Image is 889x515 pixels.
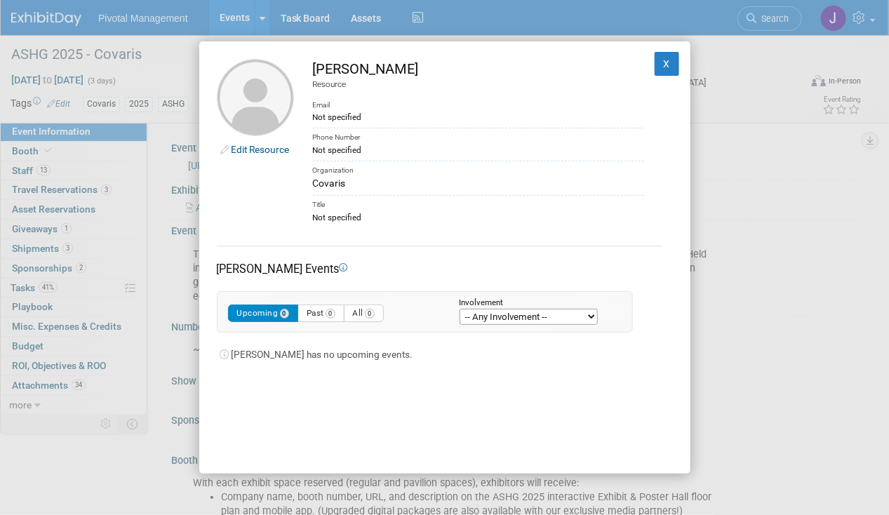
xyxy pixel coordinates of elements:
[298,305,345,322] button: Past0
[365,309,375,319] span: 0
[460,299,611,308] div: Involvement
[313,59,644,79] div: [PERSON_NAME]
[217,59,294,136] img: Ulrich Thomann
[344,305,384,322] button: All0
[313,176,644,191] div: Covaris
[232,144,290,155] a: Edit Resource
[313,128,644,144] div: Phone Number
[217,261,662,277] div: [PERSON_NAME] Events
[326,309,335,319] span: 0
[228,305,299,322] button: Upcoming0
[313,91,644,111] div: Email
[655,52,680,76] button: X
[313,144,644,156] div: Not specified
[280,309,290,319] span: 0
[313,111,644,123] div: Not specified
[313,211,644,224] div: Not specified
[313,161,644,177] div: Organization
[313,195,644,211] div: Title
[217,333,662,361] div: [PERSON_NAME] has no upcoming events.
[313,79,644,91] div: Resource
